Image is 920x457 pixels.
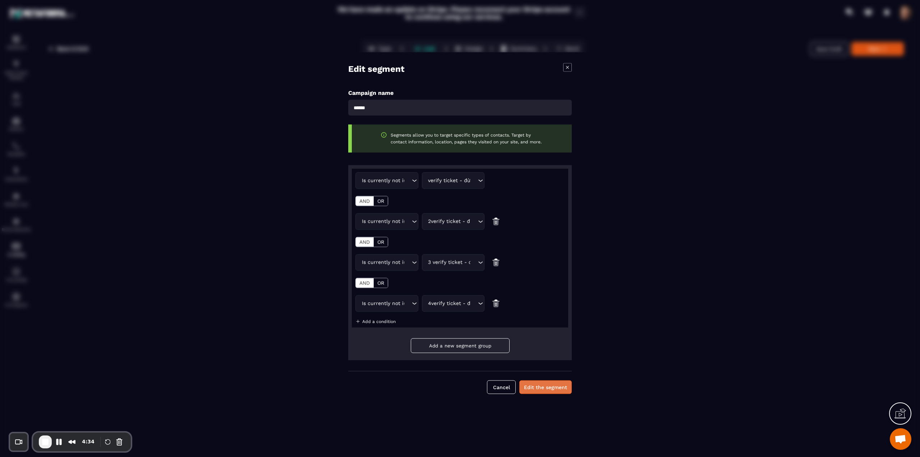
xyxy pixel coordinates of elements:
button: Add a new segment group [411,338,510,353]
div: Search for option [422,254,485,271]
div: Search for option [422,172,485,189]
img: plus [355,319,360,324]
div: Search for option [355,172,418,189]
a: Mở cuộc trò chuyện [890,428,911,450]
img: trash [492,295,500,312]
input: Search for option [471,259,476,267]
span: 4verify ticket - đừng dùng please - Copy [427,300,471,308]
div: Search for option [355,254,418,271]
input: Search for option [405,300,410,308]
p: AND [359,280,370,286]
input: Search for option [405,177,410,185]
img: trash [492,213,500,230]
div: Search for option [355,295,418,312]
button: Edit the segment [519,380,572,394]
input: Search for option [471,218,476,226]
img: warning-green.f85f90c2.svg [381,132,387,138]
span: Is currently not in the automation [360,218,405,226]
div: Search for option [422,295,485,312]
input: Search for option [405,259,410,267]
span: Is currently not in the automation [360,177,405,185]
span: 2verify ticket - đừng dùng please - Copy [427,218,471,226]
img: trash [492,254,500,271]
div: Search for option [422,213,485,230]
p: OR [377,239,384,245]
button: Cancel [487,380,516,394]
input: Search for option [471,300,476,308]
input: Search for option [405,218,410,226]
p: AND [359,198,370,204]
div: Search for option [355,213,418,230]
span: Is currently not in the automation [360,259,405,267]
p: Campaign name [348,89,572,96]
input: Search for option [471,177,476,185]
p: Add a condition [362,319,396,324]
span: verify ticket - đừng dùng please [427,177,471,185]
span: Is currently not in the automation [360,300,405,308]
p: AND [359,239,370,245]
p: OR [377,280,384,286]
p: OR [377,198,384,204]
span: 3 verify ticket - đừng dùng please - Copy [427,259,471,267]
h4: Edit segment [348,63,404,75]
p: Segments allow you to target specific types of contacts. Target by contact information, location,... [391,132,543,146]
